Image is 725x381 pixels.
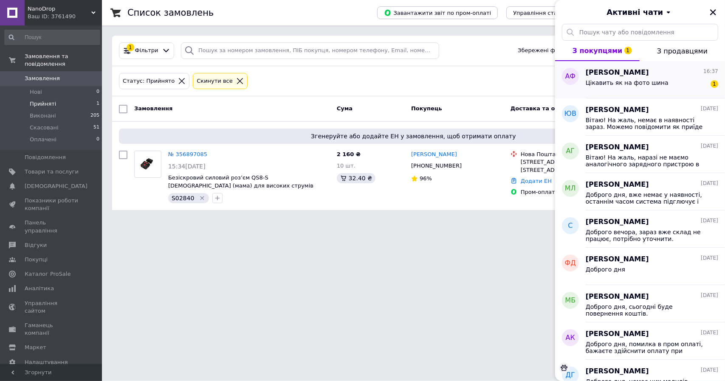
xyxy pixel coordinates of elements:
[25,219,79,234] span: Панель управління
[586,329,649,339] span: [PERSON_NAME]
[506,6,585,19] button: Управління статусами
[511,105,573,112] span: Доставка та оплата
[586,217,649,227] span: [PERSON_NAME]
[25,322,79,337] span: Гаманець компанії
[337,162,355,169] span: 10 шт.
[701,180,718,187] span: [DATE]
[607,7,663,18] span: Активні чати
[168,163,206,170] span: 15:34[DATE]
[701,143,718,150] span: [DATE]
[562,24,718,41] input: Пошук чату або повідомлення
[701,367,718,374] span: [DATE]
[30,112,56,120] span: Виконані
[122,132,705,140] span: Згенеруйте або додайте ЕН у замовлення, щоб отримати оплату
[96,100,99,108] span: 1
[172,195,194,202] span: S02840
[586,180,649,190] span: [PERSON_NAME]
[384,9,491,17] span: Завантажити звіт по пром-оплаті
[657,47,708,55] span: З продавцями
[521,151,623,158] div: Нова Пошта
[30,124,59,132] span: Скасовані
[701,217,718,224] span: [DATE]
[168,151,207,157] a: № 356897085
[586,68,649,78] span: [PERSON_NAME]
[90,112,99,120] span: 205
[701,105,718,112] span: [DATE]
[555,136,725,173] button: АГ[PERSON_NAME][DATE]Вітаю! На жаль, наразі не маємо аналогічного зарядного пристрою в наявності.
[135,152,161,176] img: Фото товару
[565,72,576,81] span: АФ
[701,292,718,299] span: [DATE]
[586,79,669,86] span: Цікавить як на фото шина
[121,77,176,86] div: Статус: Прийнято
[25,344,46,351] span: Маркет
[708,7,718,17] button: Закрити
[127,44,134,51] div: 1
[565,258,576,268] span: ФД
[701,255,718,262] span: [DATE]
[555,322,725,360] button: АК[PERSON_NAME][DATE]Доброго дня, помилка в пром оплаті, бажаєте здійснити оплату при отриманні ?
[377,6,498,19] button: Завантажити звіт по пром-оплаті
[521,178,552,184] a: Додати ЕН
[521,158,623,174] div: [STREET_ADDRESS]: вул. [STREET_ADDRESS]
[564,109,576,119] span: ЮВ
[25,285,54,292] span: Аналітика
[555,61,725,98] button: АФ[PERSON_NAME]16:37Цікавить як на фото шина1
[28,13,102,20] div: Ваш ID: 3761490
[518,47,575,55] span: Збережені фільтри:
[586,143,649,152] span: [PERSON_NAME]
[199,195,206,202] svg: Видалити мітку
[30,136,56,143] span: Оплачені
[25,270,71,278] span: Каталог ProSale
[586,303,706,317] span: Доброго дня, сьогодні буде повернення коштів.
[566,370,575,380] span: ДГ
[701,329,718,336] span: [DATE]
[25,53,102,68] span: Замовлення та повідомлення
[586,292,649,302] span: [PERSON_NAME]
[337,173,375,183] div: 32.40 ₴
[565,296,576,305] span: МБ
[586,341,706,354] span: Доброго дня, помилка в пром оплаті, бажаєте здійснити оплату при отриманні ?
[573,47,623,55] span: З покупцями
[711,80,718,88] span: 1
[586,229,706,242] span: Доброго вечора, зараз вже склад не працює, потрібно уточнити.
[568,221,573,231] span: С
[586,117,706,130] span: Вітаю! На жаль, немає в наявності зараз. Можемо повідомити як приїде нова партія.
[411,105,442,112] span: Покупець
[555,285,725,322] button: МБ[PERSON_NAME][DATE]Доброго дня, сьогодні буде повернення коштів.
[420,175,432,182] span: 96%
[25,75,60,82] span: Замовлення
[566,146,575,156] span: АГ
[134,151,161,178] a: Фото товару
[586,154,706,168] span: Вітаю! На жаль, наразі не маємо аналогічного зарядного пристрою в наявності.
[337,151,361,157] span: 2 160 ₴
[555,98,725,136] button: ЮВ[PERSON_NAME][DATE]Вітаю! На жаль, немає в наявності зараз. Можемо повідомити як приїде нова па...
[337,105,353,112] span: Cума
[25,154,66,161] span: Повідомлення
[25,241,47,249] span: Відгуки
[135,47,158,55] span: Фільтри
[93,124,99,132] span: 51
[25,359,68,366] span: Налаштування
[25,197,79,212] span: Показники роботи компанії
[181,42,439,59] input: Пошук за номером замовлення, ПІБ покупця, номером телефону, Email, номером накладної
[513,10,578,16] span: Управління статусами
[195,77,234,86] div: Cкинути все
[96,88,99,96] span: 0
[127,8,214,18] h1: Список замовлень
[565,184,576,193] span: МЛ
[566,333,575,343] span: АК
[555,41,640,61] button: З покупцями1
[586,255,649,264] span: [PERSON_NAME]
[411,151,457,159] a: [PERSON_NAME]
[25,168,79,176] span: Товари та послуги
[30,88,42,96] span: Нові
[134,105,172,112] span: Замовлення
[168,174,313,189] a: Безіскровий силовий роз’єм QS8-S [DEMOGRAPHIC_DATA] (мама) для високих струмів
[96,136,99,143] span: 0
[555,248,725,285] button: ФД[PERSON_NAME][DATE]Доброго дня
[28,5,91,13] span: NanoDrop
[640,41,725,61] button: З продавцями
[586,266,625,273] span: Доброго дня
